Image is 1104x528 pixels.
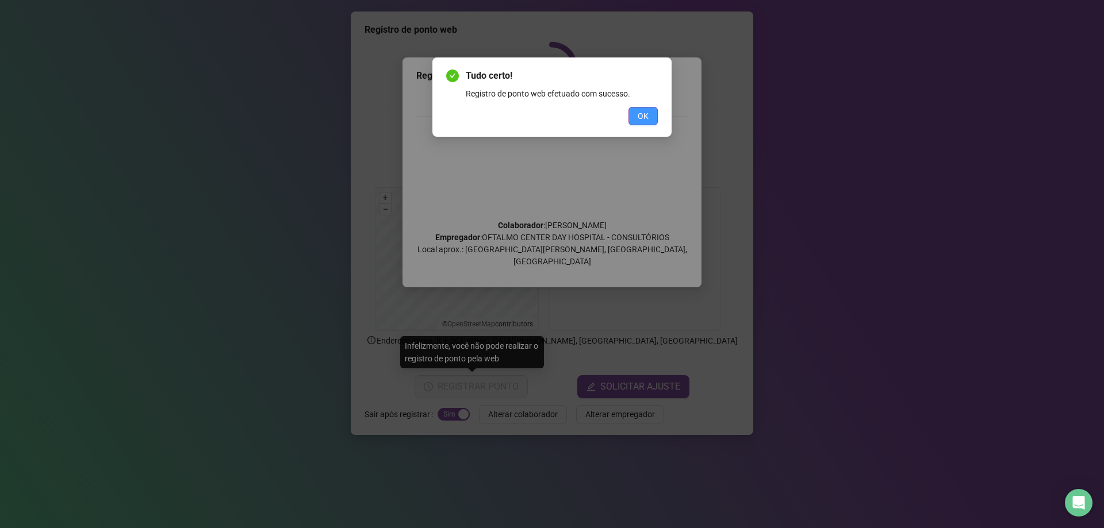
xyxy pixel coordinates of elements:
[446,70,459,82] span: check-circle
[466,87,658,100] div: Registro de ponto web efetuado com sucesso.
[628,107,658,125] button: OK
[466,69,658,83] span: Tudo certo!
[1065,489,1092,517] div: Open Intercom Messenger
[638,110,649,122] span: OK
